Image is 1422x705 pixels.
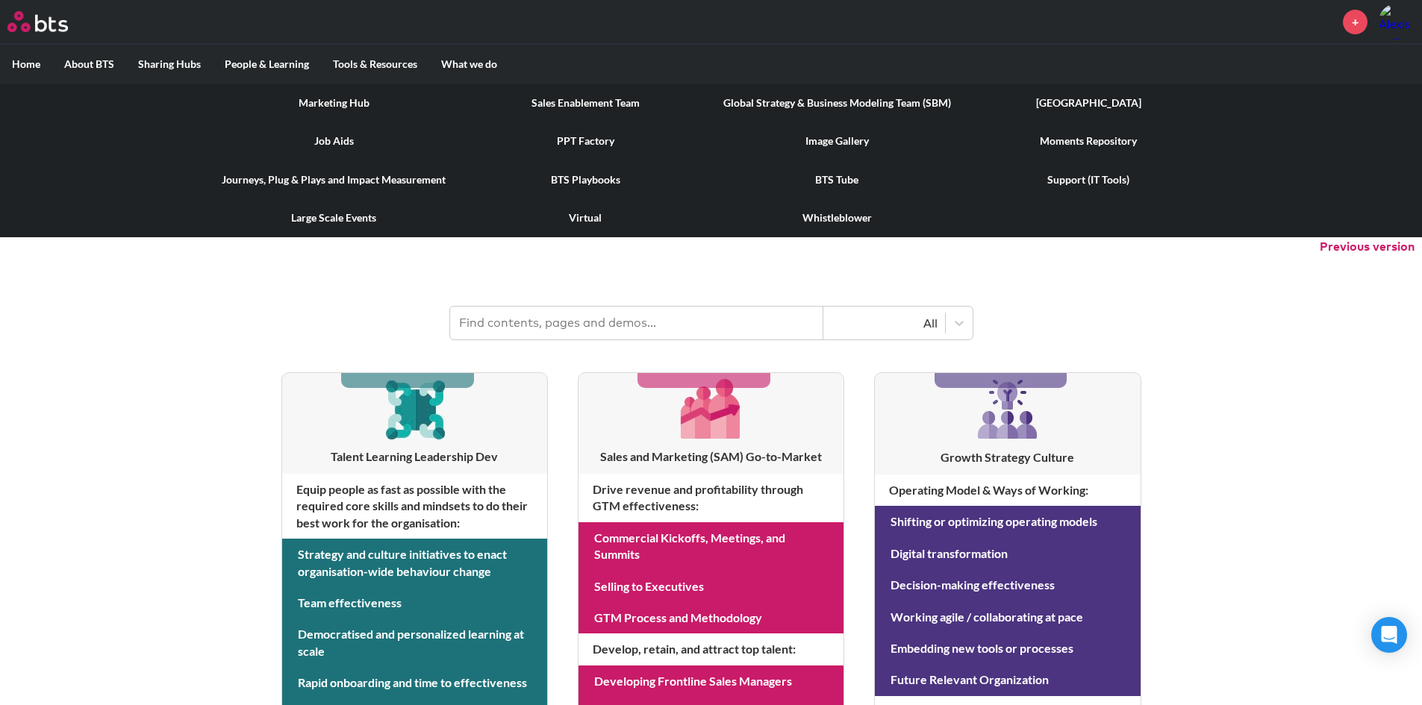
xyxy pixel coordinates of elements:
img: [object Object] [972,373,1044,445]
h4: Drive revenue and profitability through GTM effectiveness : [579,474,843,522]
img: [object Object] [676,373,746,444]
label: Tools & Resources [321,45,429,84]
label: About BTS [52,45,126,84]
a: Profile [1379,4,1415,40]
label: What we do [429,45,509,84]
h4: Operating Model & Ways of Working : [875,474,1140,506]
h4: Equip people as fast as possible with the required core skills and mindsets to do their best work... [282,474,547,539]
label: People & Learning [213,45,321,84]
img: [object Object] [379,373,450,444]
label: Sharing Hubs [126,45,213,84]
div: All [831,315,938,331]
h3: Sales and Marketing (SAM) Go-to-Market [579,448,843,465]
div: Open Intercom Messenger [1371,617,1407,653]
img: Alexis Fernandez [1379,4,1415,40]
button: Previous version [1320,239,1415,255]
a: Go home [7,11,96,32]
a: + [1343,10,1368,34]
h3: Growth Strategy Culture [875,449,1140,466]
h4: Develop, retain, and attract top talent : [579,633,843,665]
h3: Talent Learning Leadership Dev [282,448,547,465]
input: Find contents, pages and demos... [450,307,823,339]
img: BTS Logo [7,11,68,32]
